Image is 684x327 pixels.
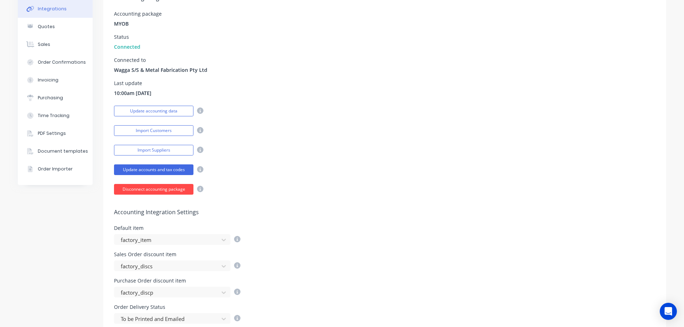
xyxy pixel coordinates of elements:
[114,106,193,116] button: Update accounting data
[38,23,55,30] div: Quotes
[18,107,93,125] button: Time Tracking
[114,125,193,136] button: Import Customers
[38,166,73,172] div: Order Importer
[18,142,93,160] button: Document templates
[38,77,58,83] div: Invoicing
[114,164,193,175] button: Update accounts and tax codes
[38,41,50,48] div: Sales
[38,112,69,119] div: Time Tracking
[38,59,86,65] div: Order Confirmations
[114,278,240,283] div: Purchase Order discount item
[114,58,207,63] div: Connected to
[38,130,66,137] div: PDF Settings
[114,89,151,97] span: 10:00am [DATE]
[18,53,93,71] button: Order Confirmations
[114,145,193,155] button: Import Suppliers
[18,71,93,89] button: Invoicing
[114,11,162,16] div: Accounting package
[114,305,240,310] div: Order Delivery Status
[114,226,240,231] div: Default item
[114,35,140,39] div: Status
[38,148,88,154] div: Document templates
[18,160,93,178] button: Order Importer
[38,95,63,101] div: Purchasing
[114,209,655,216] h5: Accounting Integration Settings
[114,252,240,257] div: Sales Order discount item
[114,43,140,51] span: Connected
[18,125,93,142] button: PDF Settings
[18,89,93,107] button: Purchasing
[114,66,207,74] span: Wagga S/S & Metal Fabrication Pty Ltd
[18,18,93,36] button: Quotes
[38,6,67,12] div: Integrations
[18,36,93,53] button: Sales
[660,303,677,320] div: Open Intercom Messenger
[114,20,129,27] span: MYOB
[114,81,151,86] div: Last update
[114,184,193,195] button: Disconnect accounting package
